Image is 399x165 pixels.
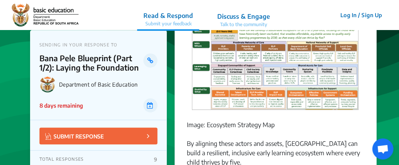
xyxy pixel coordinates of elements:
[154,156,157,163] p: 9
[143,11,193,20] p: Read & Respond
[12,4,79,27] img: r3bhv9o7vttlwasn7lg2llmba4yf
[39,53,144,72] p: Bana Pele Blueprint (Part 1/2): Laying the Foundation
[39,156,84,163] p: TOTAL RESPONSES
[45,133,52,140] img: Vector.jpg
[217,12,270,21] p: Discuss & Engage
[39,128,157,144] button: SUBMIT RESPONSE
[335,9,387,21] button: Log In / Sign Up
[187,120,365,130] figcaption: Image: Ecosystem Strategy Map
[59,81,157,88] p: Department of Basic Education
[372,138,394,160] div: Open chat
[217,21,270,28] p: Talk to the community
[45,131,104,140] p: SUBMIT RESPONSE
[39,76,56,92] img: Department of Basic Education logo
[39,101,83,110] p: 8 days remaining
[187,18,365,114] img: AD_4nXe6ekdfCtHvnfgfegZAXFaf_3AOc3eVR724Y-txvEQivzFcdYZrsN5SgLkfes97_w-qSJ2L3h8D3V8zZ6Ny377gUPDuH...
[143,20,193,27] p: Submit your feedback
[39,42,157,47] p: SENDING IN YOUR RESPONSE TO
